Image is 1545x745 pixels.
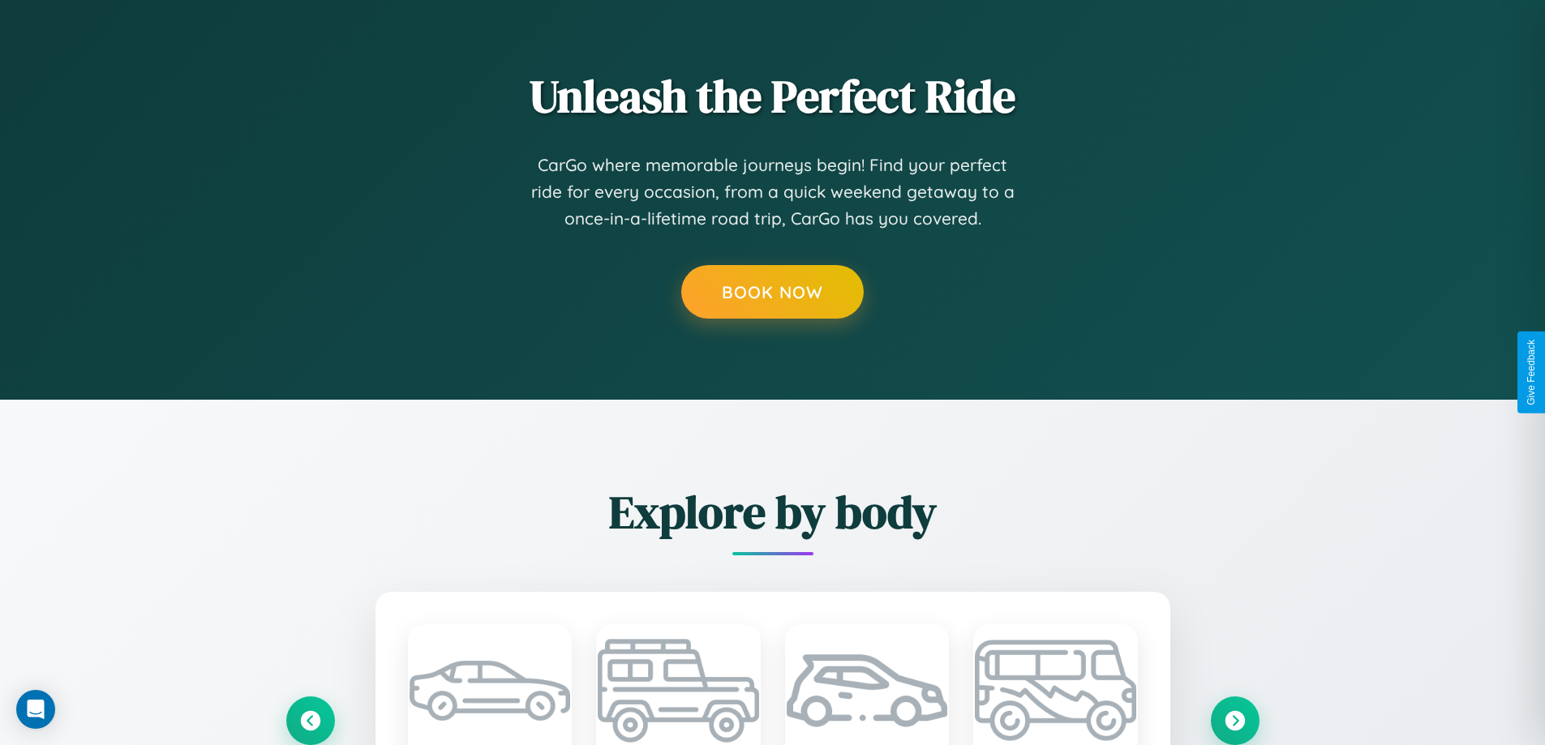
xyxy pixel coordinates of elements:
[16,690,55,729] div: Open Intercom Messenger
[286,65,1260,127] h2: Unleash the Perfect Ride
[681,265,864,319] button: Book Now
[1526,340,1537,405] div: Give Feedback
[530,152,1016,233] p: CarGo where memorable journeys begin! Find your perfect ride for every occasion, from a quick wee...
[286,481,1260,543] h2: Explore by body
